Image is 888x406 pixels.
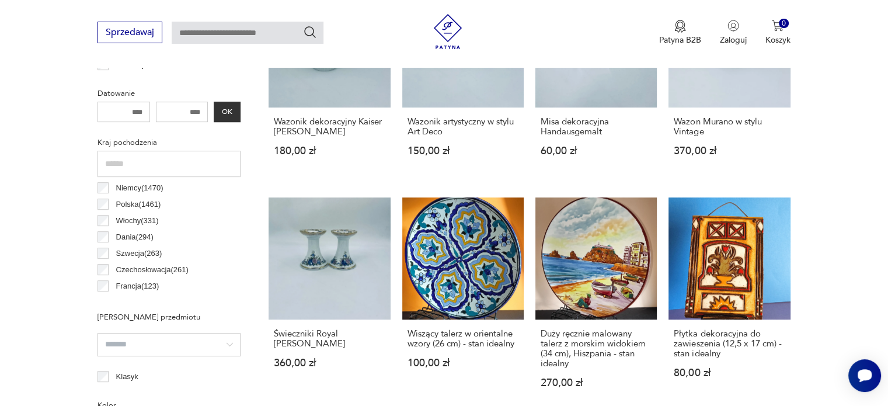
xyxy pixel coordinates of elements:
p: 180,00 zł [274,146,385,156]
img: Ikonka użytkownika [727,20,739,32]
button: Patyna B2B [659,20,701,46]
iframe: Smartsupp widget button [848,359,881,392]
p: 270,00 zł [541,378,652,388]
button: Zaloguj [720,20,747,46]
p: 370,00 zł [674,146,785,156]
p: Niemcy ( 1470 ) [116,182,163,195]
p: 360,00 zł [274,358,385,368]
img: Patyna - sklep z meblami i dekoracjami vintage [430,14,465,49]
p: Francja ( 123 ) [116,280,159,293]
p: 100,00 zł [408,358,518,368]
h3: Wazonik artystyczny w stylu Art Deco [408,117,518,137]
p: Włochy ( 331 ) [116,214,159,227]
p: 80,00 zł [674,368,785,378]
p: Czechosłowacja ( 261 ) [116,263,189,276]
p: 60,00 zł [541,146,652,156]
p: Kraj pochodzenia [97,136,241,149]
p: [PERSON_NAME] przedmiotu [97,311,241,324]
h3: Płytka dekoracyjna do zawieszenia (12,5 x 17 cm) - stan idealny [674,329,785,359]
h3: Duży ręcznie malowany talerz z morskim widokiem (34 cm), Hiszpania - stan idealny [541,329,652,369]
h3: Misa dekoracyjna Handausgemalt [541,117,652,137]
p: Datowanie [97,87,241,100]
h3: Wazonik dekoracyjny Kaiser [PERSON_NAME] [274,117,385,137]
h3: Wazon Murano w stylu Vintage [674,117,785,137]
p: Klasyk [116,370,138,383]
img: Ikona medalu [674,20,686,33]
p: [GEOGRAPHIC_DATA] ( 101 ) [116,296,213,309]
h3: Świeczniki Royal [PERSON_NAME] [274,329,385,349]
p: Zaloguj [720,34,747,46]
p: 150,00 zł [408,146,518,156]
button: OK [214,102,241,122]
button: 0Koszyk [765,20,791,46]
button: Sprzedawaj [97,22,162,43]
button: Szukaj [303,25,317,39]
a: Sprzedawaj [97,29,162,37]
p: Patyna B2B [659,34,701,46]
div: 0 [779,19,789,29]
p: Koszyk [765,34,791,46]
a: Ikona medaluPatyna B2B [659,20,701,46]
p: Dania ( 294 ) [116,231,154,244]
img: Ikona koszyka [772,20,783,32]
p: Szwecja ( 263 ) [116,247,162,260]
p: Polska ( 1461 ) [116,198,161,211]
h3: Wiszący talerz w orientalne wzory (26 cm) - stan idealny [408,329,518,349]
